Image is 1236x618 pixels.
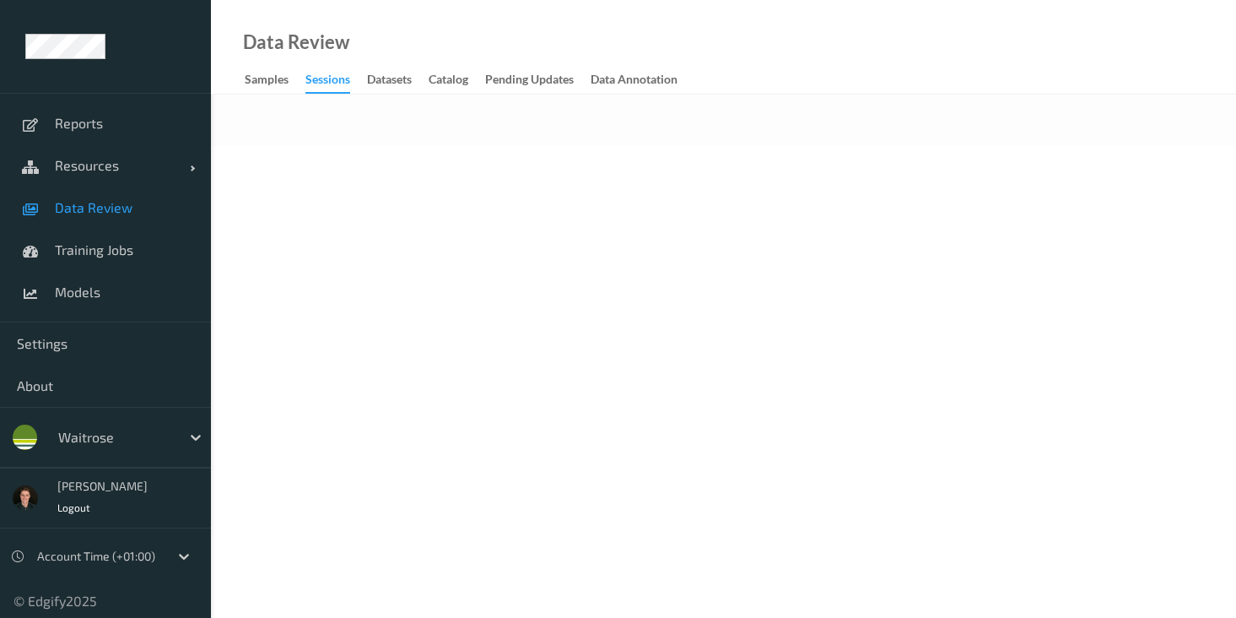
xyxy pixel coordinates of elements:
[367,71,412,92] div: Datasets
[305,68,367,94] a: Sessions
[591,71,677,92] div: Data Annotation
[485,71,574,92] div: Pending Updates
[243,34,349,51] div: Data Review
[245,68,305,92] a: Samples
[429,68,485,92] a: Catalog
[429,71,468,92] div: Catalog
[591,68,694,92] a: Data Annotation
[245,71,289,92] div: Samples
[367,68,429,92] a: Datasets
[485,68,591,92] a: Pending Updates
[305,71,350,94] div: Sessions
